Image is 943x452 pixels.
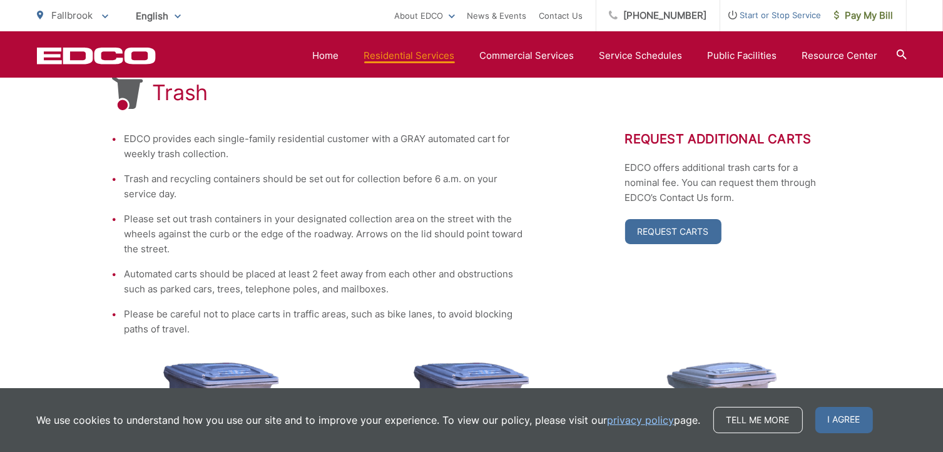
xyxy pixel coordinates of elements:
li: EDCO provides each single-family residential customer with a GRAY automated cart for weekly trash... [125,131,525,162]
a: EDCD logo. Return to the homepage. [37,47,156,64]
li: Trash and recycling containers should be set out for collection before 6 a.m. on your service day. [125,172,525,202]
a: Residential Services [364,48,455,63]
a: Request Carts [625,219,721,244]
h2: Request Additional Carts [625,131,832,146]
a: privacy policy [608,413,675,428]
p: EDCO offers additional trash carts for a nominal fee. You can request them through EDCO’s Contact... [625,160,832,205]
a: Contact Us [539,8,583,23]
a: Resource Center [802,48,878,63]
span: Fallbrook [52,9,93,21]
a: News & Events [467,8,527,23]
h1: Trash [153,80,208,105]
a: Home [313,48,339,63]
a: Commercial Services [480,48,574,63]
a: Service Schedules [599,48,683,63]
a: About EDCO [395,8,455,23]
li: Please set out trash containers in your designated collection area on the street with the wheels ... [125,212,525,257]
span: English [127,5,190,27]
li: Automated carts should be placed at least 2 feet away from each other and obstructions such as pa... [125,267,525,297]
p: We use cookies to understand how you use our site and to improve your experience. To view our pol... [37,413,701,428]
span: Pay My Bill [834,8,894,23]
a: Public Facilities [708,48,777,63]
li: Please be careful not to place carts in traffic areas, such as bike lanes, to avoid blocking path... [125,307,525,337]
